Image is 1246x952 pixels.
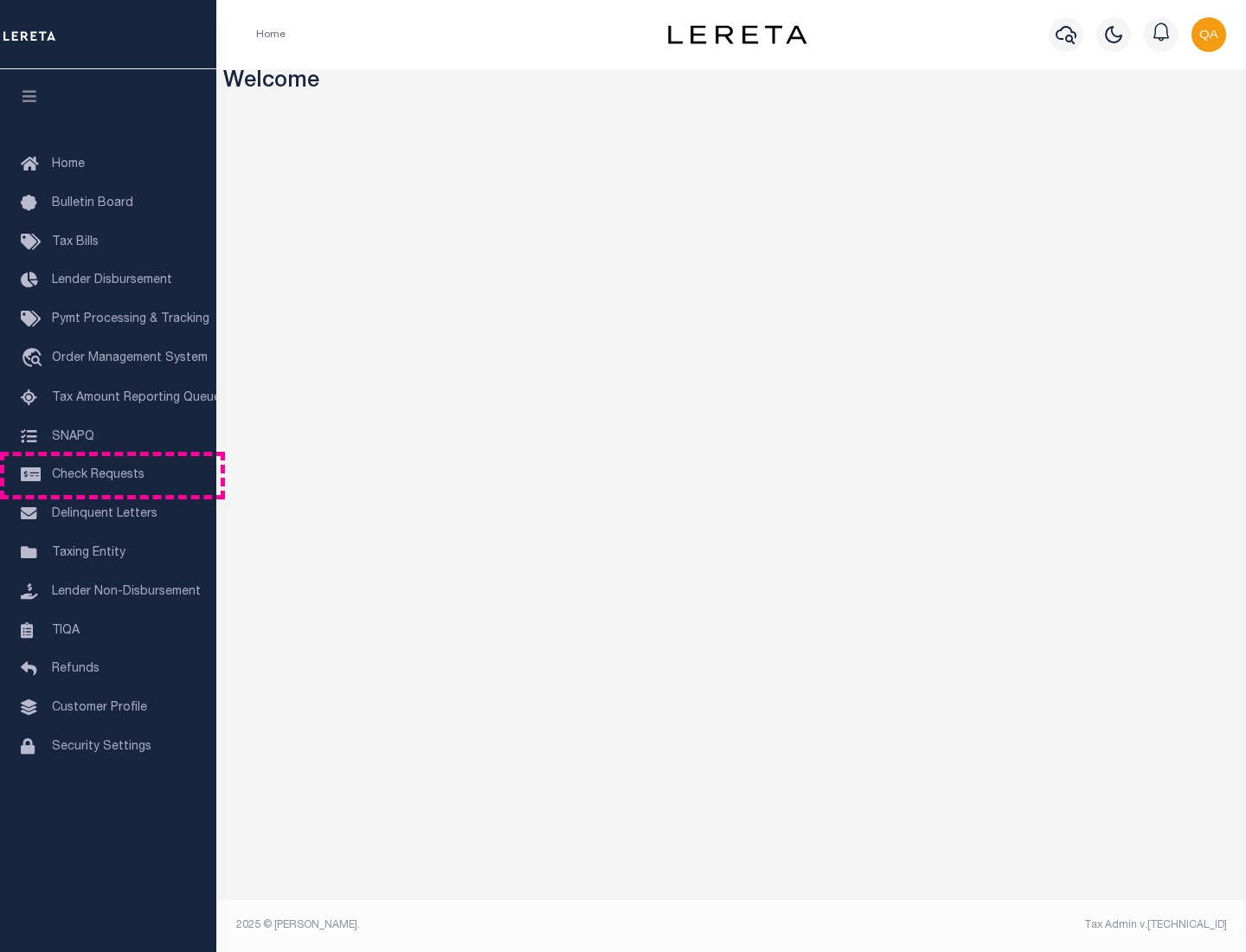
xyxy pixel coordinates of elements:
[52,547,125,559] span: Taxing Entity
[52,158,85,170] span: Home
[52,586,201,598] span: Lender Non-Disbursement
[668,25,806,44] img: logo-dark.svg
[52,197,133,209] span: Bulletin Board
[52,430,94,442] span: SNAPQ
[21,348,48,370] i: travel_explore
[52,702,147,714] span: Customer Profile
[52,741,151,753] span: Security Settings
[52,392,221,404] span: Tax Amount Reporting Queue
[52,352,208,364] span: Order Management System
[52,663,100,675] span: Refunds
[52,469,145,481] span: Check Requests
[223,917,732,933] div: 2025 © [PERSON_NAME].
[223,69,1240,96] h3: Welcome
[256,27,286,42] li: Home
[52,274,172,286] span: Lender Disbursement
[1191,17,1226,52] img: svg+xml;base64,PHN2ZyB4bWxucz0iaHR0cDovL3d3dy53My5vcmcvMjAwMC9zdmciIHBvaW50ZXItZXZlbnRzPSJub25lIi...
[52,624,80,636] span: TIQA
[52,236,99,248] span: Tax Bills
[744,917,1227,933] div: Tax Admin v.[TECHNICAL_ID]
[52,508,157,520] span: Delinquent Letters
[52,313,209,325] span: Pymt Processing & Tracking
